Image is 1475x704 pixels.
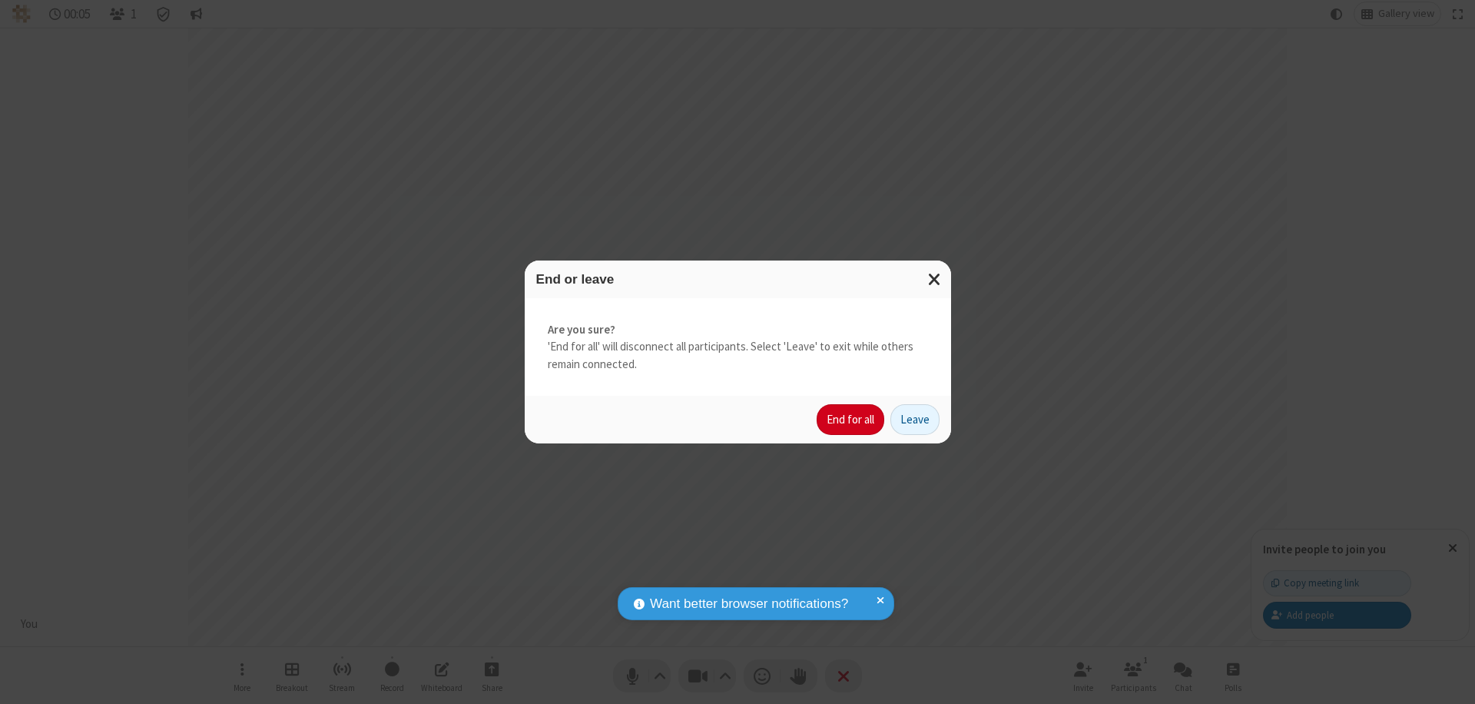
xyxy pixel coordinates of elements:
span: Want better browser notifications? [650,594,848,614]
h3: End or leave [536,272,940,287]
button: End for all [817,404,884,435]
div: 'End for all' will disconnect all participants. Select 'Leave' to exit while others remain connec... [525,298,951,397]
button: Leave [890,404,940,435]
button: Close modal [919,261,951,298]
strong: Are you sure? [548,321,928,339]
